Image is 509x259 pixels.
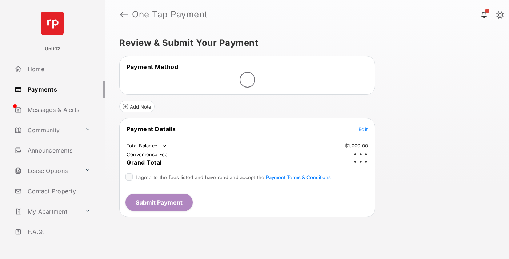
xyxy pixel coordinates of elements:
[12,223,105,240] a: F.A.Q.
[127,63,178,70] span: Payment Method
[12,60,105,78] a: Home
[119,101,155,112] button: Add Note
[345,142,368,149] td: $1,000.00
[12,182,105,200] a: Contact Property
[45,45,60,53] p: Unit12
[12,142,105,159] a: Announcements
[126,142,168,150] td: Total Balance
[126,151,168,158] td: Convenience Fee
[12,162,82,179] a: Lease Options
[358,125,368,133] button: Edit
[41,12,64,35] img: svg+xml;base64,PHN2ZyB4bWxucz0iaHR0cDovL3d3dy53My5vcmcvMjAwMC9zdmciIHdpZHRoPSI2NCIgaGVpZ2h0PSI2NC...
[12,81,105,98] a: Payments
[358,126,368,132] span: Edit
[12,121,82,139] a: Community
[266,174,331,180] button: I agree to the fees listed and have read and accept the
[132,10,208,19] strong: One Tap Payment
[12,101,105,118] a: Messages & Alerts
[127,159,162,166] span: Grand Total
[136,174,331,180] span: I agree to the fees listed and have read and accept the
[127,125,176,133] span: Payment Details
[12,203,82,220] a: My Apartment
[119,39,489,47] h5: Review & Submit Your Payment
[125,194,193,211] button: Submit Payment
